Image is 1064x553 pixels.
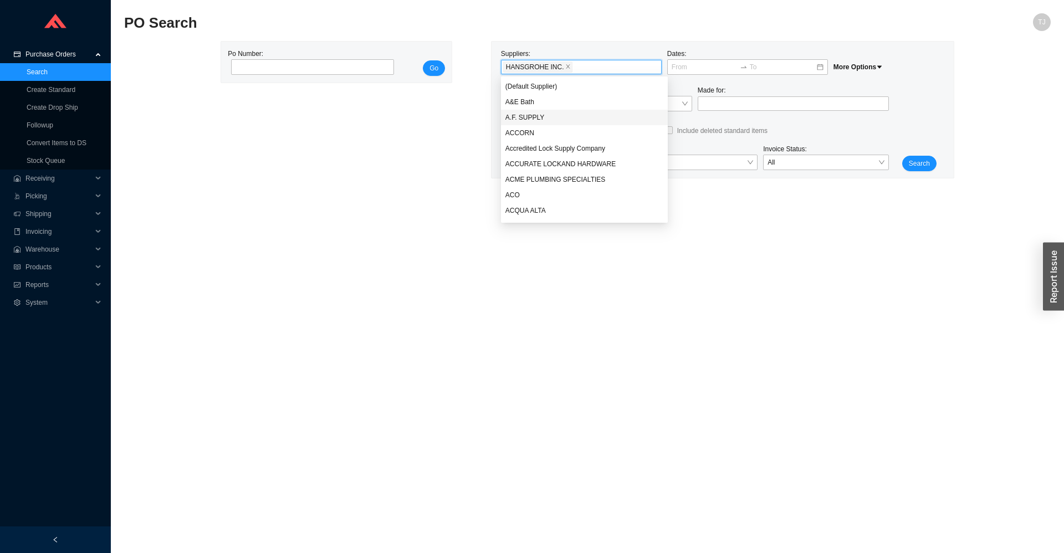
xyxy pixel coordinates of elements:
[505,190,664,200] div: ACO
[629,144,760,171] div: Ship status:
[565,64,571,70] span: close
[664,48,831,76] div: Dates:
[902,156,937,171] button: Search
[13,264,21,270] span: read
[505,97,664,107] div: A&E Bath
[25,170,92,187] span: Receiving
[760,144,892,171] div: Invoice Status:
[498,144,630,171] div: PO type:
[27,104,78,111] a: Create Drop Ship
[498,48,664,76] div: Suppliers:
[501,172,668,187] div: ACME PLUMBING SPECIALTIES
[27,157,65,165] a: Stock Queue
[505,175,664,185] div: ACME PLUMBING SPECIALTIES
[498,85,695,116] div: Po created by:
[25,187,92,205] span: Picking
[25,294,92,311] span: System
[503,62,572,73] span: HANSGROHE INC.
[695,85,892,116] div: Made for:
[876,64,883,70] span: caret-down
[501,203,668,218] div: ACQUA ALTA
[501,110,668,125] div: A.F. SUPPLY
[27,86,75,94] a: Create Standard
[505,206,664,216] div: ACQUA ALTA
[13,299,21,306] span: setting
[505,128,664,138] div: ACCORN
[25,223,92,240] span: Invoicing
[501,156,668,172] div: ACCURATE LOCKAND HARDWARE
[25,258,92,276] span: Products
[833,63,883,71] span: More Options
[768,155,884,170] span: All
[636,155,753,170] span: All
[13,228,21,235] span: book
[52,536,59,543] span: left
[909,158,930,169] span: Search
[1038,13,1045,31] span: TJ
[13,51,21,58] span: credit-card
[501,79,668,94] div: (Default Supplier)
[750,62,816,73] input: To
[501,141,668,156] div: Accredited Lock Supply Company
[505,81,664,91] div: (Default Supplier)
[25,45,92,63] span: Purchase Orders
[501,218,668,234] div: Acryline Spa Baths
[740,63,748,71] span: swap-right
[505,144,664,153] div: Accredited Lock Supply Company
[25,205,92,223] span: Shipping
[27,68,48,76] a: Search
[27,121,53,129] a: Followup
[124,13,819,33] h2: PO Search
[27,139,86,147] a: Convert Items to DS
[505,159,664,169] div: ACCURATE LOCKAND HARDWARE
[498,116,662,144] div: Sku:
[505,112,664,122] div: A.F. SUPPLY
[429,63,438,74] span: Go
[25,240,92,258] span: Warehouse
[673,125,772,136] span: Include deleted standard items
[228,48,391,76] div: Po Number:
[672,62,738,73] input: From
[25,276,92,294] span: Reports
[13,281,21,288] span: fund
[501,94,668,110] div: A&E Bath
[501,125,668,141] div: ACCORN
[423,60,445,76] button: Go
[501,187,668,203] div: ACO
[740,63,748,71] span: to
[506,62,564,72] span: HANSGROHE INC.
